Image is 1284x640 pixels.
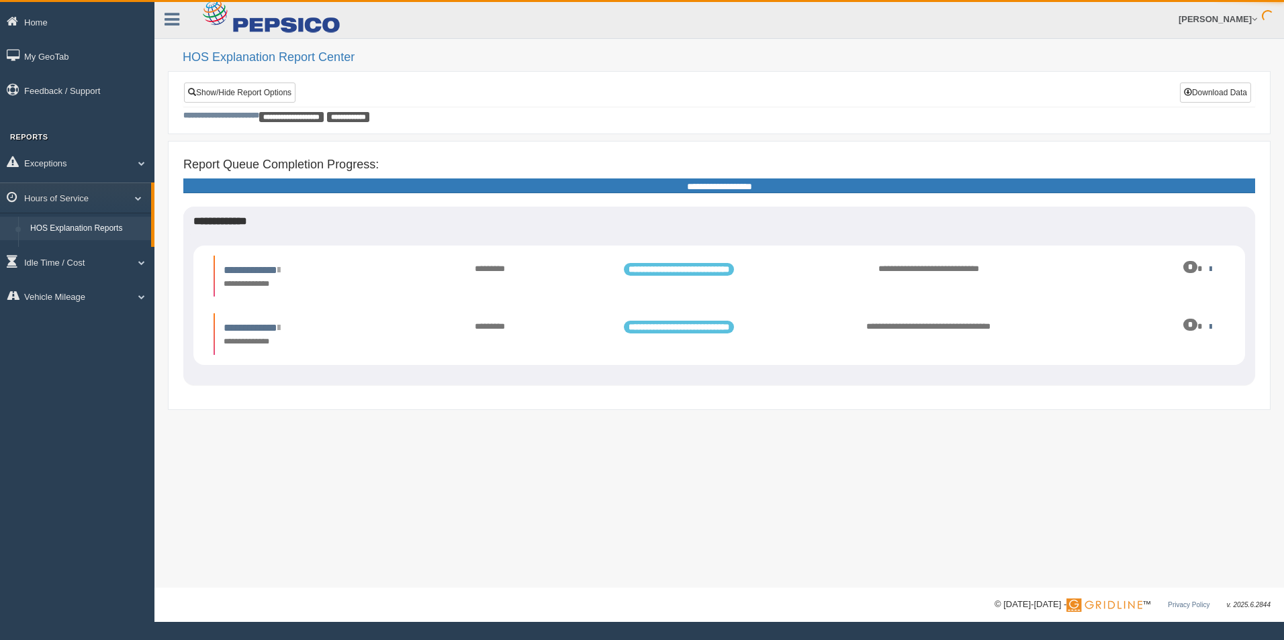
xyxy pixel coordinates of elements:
[1066,598,1142,612] img: Gridline
[1227,601,1271,608] span: v. 2025.6.2844
[24,240,151,264] a: HOS Violation Audit Reports
[1180,83,1251,103] button: Download Data
[184,83,295,103] a: Show/Hide Report Options
[214,313,1225,354] li: Expand
[214,256,1225,297] li: Expand
[995,598,1271,612] div: © [DATE]-[DATE] - ™
[183,158,1255,172] h4: Report Queue Completion Progress:
[183,51,1271,64] h2: HOS Explanation Report Center
[24,217,151,241] a: HOS Explanation Reports
[1168,601,1209,608] a: Privacy Policy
